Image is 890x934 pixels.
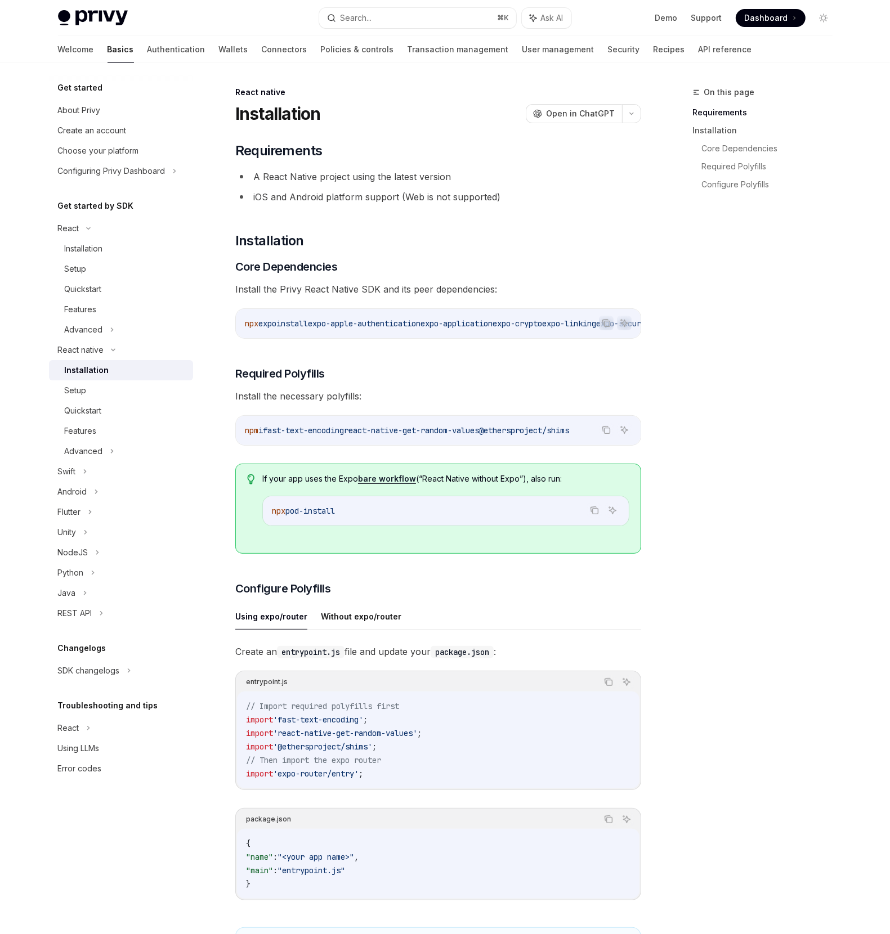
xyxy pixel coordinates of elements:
a: Support [691,12,722,24]
a: bare workflow [358,474,416,484]
span: import [246,715,273,725]
span: ; [417,728,422,738]
span: Ask AI [541,12,563,24]
span: If your app uses the Expo (“React Native without Expo”), also run: [262,473,629,484]
div: package.json [246,812,291,827]
div: Android [58,485,87,499]
span: // Then import the expo router [246,755,381,765]
button: Using expo/router [235,603,307,630]
span: ; [359,769,363,779]
span: ; [363,715,368,725]
code: package.json [431,646,494,658]
div: Java [58,586,76,600]
div: Setup [65,384,87,397]
a: Transaction management [408,36,509,63]
button: Search...⌘K [319,8,516,28]
span: Dashboard [745,12,788,24]
span: Install the necessary polyfills: [235,388,641,404]
button: Without expo/router [321,603,401,630]
span: pod-install [285,506,335,516]
div: Choose your platform [58,144,139,158]
h5: Get started [58,81,103,95]
a: Installation [49,239,193,259]
a: Features [49,421,193,441]
span: "name" [246,852,273,862]
span: expo-application [421,318,493,329]
span: : [273,865,278,875]
button: Copy the contents from the code block [599,316,614,330]
span: 'fast-text-encoding' [273,715,363,725]
span: i [258,425,263,435]
div: Swift [58,465,76,478]
button: Ask AI [619,812,634,827]
div: REST API [58,607,92,620]
span: "main" [246,865,273,875]
span: @ethersproject/shims [479,425,569,435]
span: react-native-get-random-values [344,425,479,435]
span: : [273,852,278,862]
span: Open in ChatGPT [547,108,615,119]
span: , [354,852,359,862]
span: "entrypoint.js" [278,865,345,875]
svg: Tip [247,474,255,484]
h5: Changelogs [58,641,106,655]
span: expo [258,318,276,329]
a: Using LLMs [49,738,193,758]
div: Quickstart [65,282,102,296]
code: entrypoint.js [277,646,345,658]
span: { [246,838,251,848]
span: fast-text-encoding [263,425,344,435]
a: Security [608,36,640,63]
a: Error codes [49,758,193,779]
span: npx [272,506,285,516]
div: Quickstart [65,404,102,417]
a: Basics [108,36,134,63]
div: Setup [65,262,87,276]
span: npx [245,318,258,329]
button: Ask AI [617,423,632,437]
div: Advanced [65,323,103,336]
span: install [276,318,308,329]
span: import [246,742,273,752]
a: Quickstart [49,401,193,421]
a: Requirements [693,104,842,122]
button: Ask AI [605,503,620,518]
h1: Installation [235,104,321,124]
div: Using LLMs [58,742,100,755]
a: API reference [699,36,752,63]
span: // Import required polyfills first [246,701,399,711]
li: A React Native project using the latest version [235,169,641,185]
span: Configure Polyfills [235,581,331,596]
a: Core Dependencies [702,140,842,158]
a: Demo [655,12,678,24]
li: iOS and Android platform support (Web is not supported) [235,189,641,205]
div: React [58,222,79,235]
span: expo-crypto [493,318,542,329]
span: } [246,879,251,889]
div: Installation [65,363,109,377]
a: Setup [49,259,193,279]
a: Configure Polyfills [702,176,842,194]
span: 'expo-router/entry' [273,769,359,779]
a: Wallets [219,36,248,63]
a: Create an account [49,120,193,141]
a: Welcome [58,36,94,63]
a: Dashboard [736,9,806,27]
a: About Privy [49,100,193,120]
span: "<your app name>" [278,852,354,862]
span: ; [372,742,377,752]
a: Quickstart [49,279,193,299]
a: User management [522,36,594,63]
span: Installation [235,232,304,250]
div: entrypoint.js [246,675,288,689]
div: Create an account [58,124,127,137]
div: Unity [58,526,77,539]
div: About Privy [58,104,101,117]
div: Search... [341,11,372,25]
span: Core Dependencies [235,259,338,275]
h5: Troubleshooting and tips [58,699,158,712]
a: Policies & controls [321,36,394,63]
button: Ask AI [522,8,571,28]
a: Connectors [262,36,307,63]
a: Installation [49,360,193,380]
